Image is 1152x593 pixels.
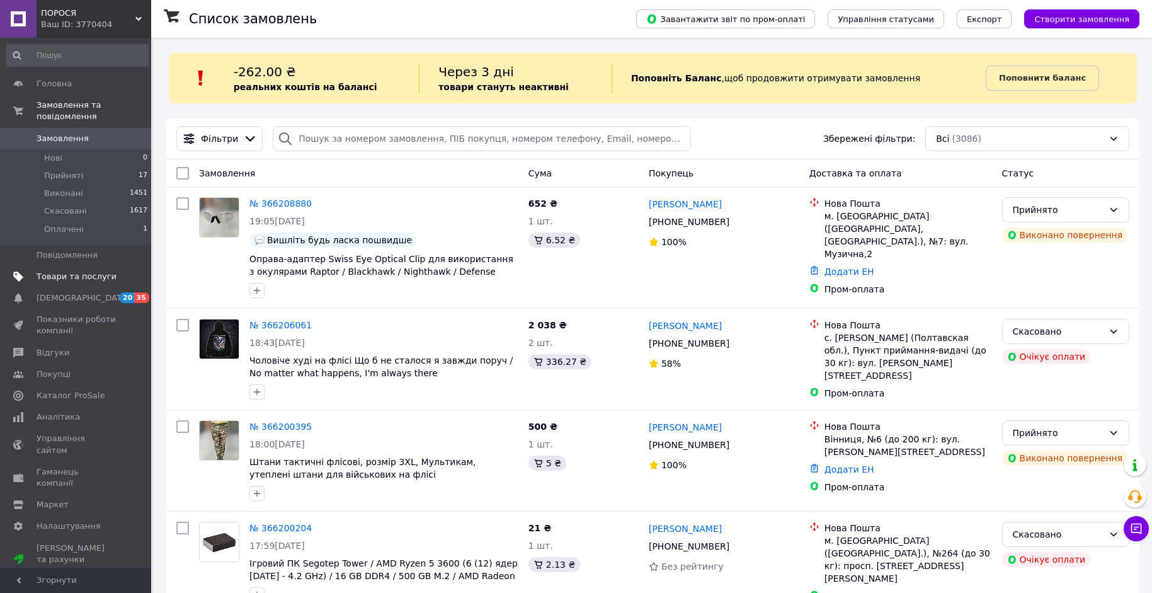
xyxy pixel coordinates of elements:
h1: Список замовлень [189,11,317,26]
span: Виконані [44,188,83,199]
button: Експорт [957,9,1012,28]
div: Прийнято [1013,203,1104,217]
span: Статус [1002,168,1034,178]
div: Очікує оплати [1002,349,1091,364]
span: Скасовані [44,205,87,217]
span: Показники роботи компанії [37,314,117,337]
div: [PHONE_NUMBER] [646,335,732,352]
a: № 366208880 [249,199,312,209]
span: Відгуки [37,347,69,359]
span: Прийняті [44,170,83,181]
a: Штани тактичні флісові, розмір 3XL, Мультикам, утеплені штани для військових на флісі [249,457,476,480]
span: 19:05[DATE] [249,216,305,226]
span: Через 3 дні [438,64,514,79]
a: Чоловіче худі на флісі Що б не сталося я завжди поруч / No matter what happens, I'm always there [249,355,513,378]
a: № 366200395 [249,422,312,432]
a: Фото товару [199,319,239,359]
div: [PHONE_NUMBER] [646,436,732,454]
div: Пром-оплата [824,283,992,296]
span: Завантажити звіт по пром-оплаті [646,13,805,25]
a: Фото товару [199,197,239,238]
div: м. [GEOGRAPHIC_DATA] ([GEOGRAPHIC_DATA].), №264 (до 30 кг): просп. [STREET_ADDRESS][PERSON_NAME] [824,534,992,585]
div: с. [PERSON_NAME] (Полтавская обл.), Пункт приймання-видачі (до 30 кг): вул. [PERSON_NAME][STREET_... [824,331,992,382]
b: Поповніть Баланс [631,73,722,83]
span: Управління сайтом [37,433,117,456]
button: Управління статусами [828,9,944,28]
button: Завантажити звіт по пром-оплаті [636,9,815,28]
span: Доставка та оплата [809,168,902,178]
span: Вишліть будь ласка пошвидше [267,235,412,245]
a: Фото товару [199,522,239,562]
img: :speech_balloon: [254,235,265,245]
div: Нова Пошта [824,420,992,433]
span: Каталог ProSale [37,390,105,401]
a: [PERSON_NAME] [649,522,722,535]
span: -262.00 ₴ [234,64,296,79]
b: реальних коштів на балансі [234,82,377,92]
a: Поповнити баланс [986,66,1099,91]
span: Нові [44,153,62,164]
span: 1451 [130,188,147,199]
div: Ваш ID: 3770404 [41,19,151,30]
a: Фото товару [199,420,239,461]
button: Чат з покупцем [1124,516,1149,541]
div: [PHONE_NUMBER] [646,538,732,555]
span: Повідомлення [37,250,98,261]
span: 500 ₴ [528,422,557,432]
a: [PERSON_NAME] [649,198,722,210]
span: Збережені фільтри: [823,132,915,145]
div: Скасовано [1013,527,1104,541]
img: Фото товару [200,198,239,237]
div: Пром-оплата [824,387,992,400]
span: Замовлення та повідомлення [37,100,151,122]
a: [PERSON_NAME] [649,320,722,332]
span: Гаманець компанії [37,466,117,489]
span: Замовлення [37,133,89,144]
a: Додати ЕН [824,267,874,277]
span: Cума [528,168,552,178]
span: Покупець [649,168,693,178]
div: Виконано повернення [1002,227,1128,243]
b: товари стануть неактивні [438,82,569,92]
input: Пошук [6,44,149,67]
span: 1 шт. [528,541,553,551]
span: Налаштування [37,521,101,532]
span: Фільтри [201,132,238,145]
span: 17:59[DATE] [249,541,305,551]
span: 18:00[DATE] [249,439,305,449]
span: Головна [37,78,72,89]
span: Оплачені [44,224,84,235]
div: [PHONE_NUMBER] [646,213,732,231]
button: Створити замовлення [1024,9,1139,28]
div: Очікує оплати [1002,552,1091,567]
div: Виконано повернення [1002,451,1128,466]
span: 35 [134,292,149,303]
span: 20 [120,292,134,303]
span: 1 шт. [528,216,553,226]
span: 2 шт. [528,338,553,348]
span: ПОРОСЯ [41,8,135,19]
span: Оправа-адаптер Swiss Eye Optical Clip для використання з окулярами Raptor / Blackhawk / Nighthawk... [249,254,513,277]
div: Прийнято [1013,426,1104,440]
a: № 366206061 [249,320,312,330]
span: 652 ₴ [528,199,557,209]
div: м. [GEOGRAPHIC_DATA] ([GEOGRAPHIC_DATA], [GEOGRAPHIC_DATA].), №7: вул. Музична,2 [824,210,992,260]
div: 336.27 ₴ [528,354,591,369]
span: 0 [143,153,147,164]
a: Створити замовлення [1012,13,1139,23]
div: Нова Пошта [824,522,992,534]
span: Покупці [37,369,71,380]
span: 1617 [130,205,147,217]
div: Нова Пошта [824,319,992,331]
img: Фото товару [200,320,239,359]
div: Вінниця, №6 (до 200 кг): вул. [PERSON_NAME][STREET_ADDRESS] [824,433,992,458]
div: Нова Пошта [824,197,992,210]
div: 2.13 ₴ [528,557,580,572]
img: :exclamation: [191,69,210,88]
span: Всі [936,132,949,145]
span: Товари та послуги [37,271,117,282]
span: Замовлення [199,168,255,178]
img: Фото товару [200,522,239,561]
span: 100% [661,237,687,247]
